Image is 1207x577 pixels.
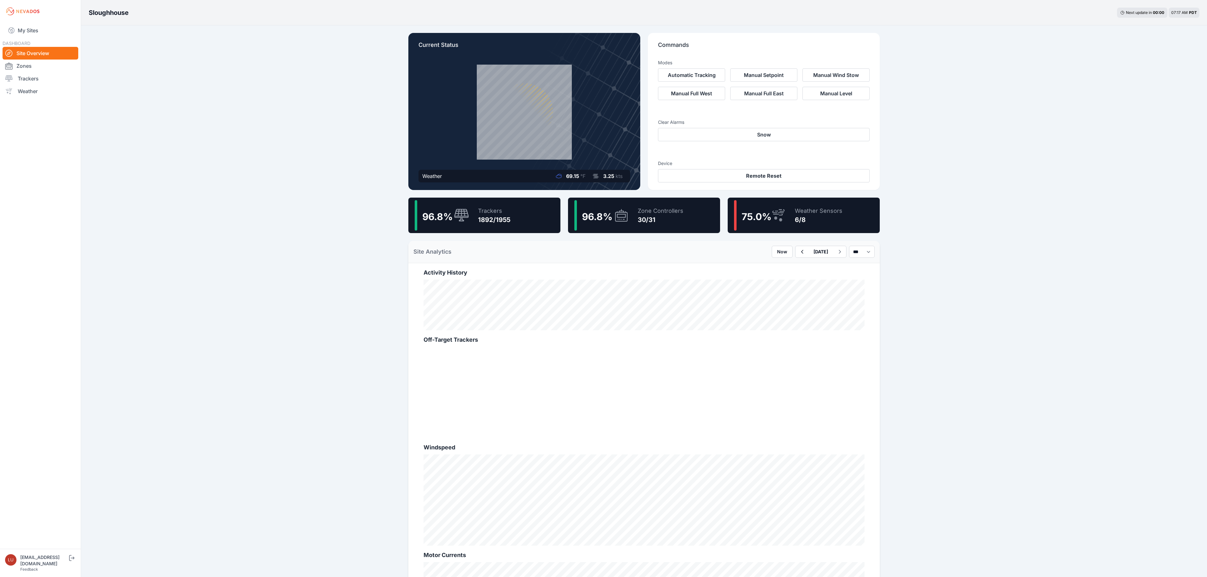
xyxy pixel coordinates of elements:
[658,119,870,125] h3: Clear Alarms
[582,211,612,222] span: 96.8 %
[424,551,865,560] h2: Motor Currents
[728,198,880,233] a: 75.0%Weather Sensors6/8
[413,247,451,256] h2: Site Analytics
[3,41,30,46] span: DASHBOARD
[795,206,842,215] div: Weather Sensors
[566,173,579,179] span: 69.15
[772,246,793,258] button: Now
[408,198,560,233] a: 96.8%Trackers1892/1955
[742,211,771,222] span: 75.0 %
[478,215,510,224] div: 1892/1955
[3,85,78,98] a: Weather
[3,23,78,38] a: My Sites
[478,206,510,215] div: Trackers
[20,554,68,567] div: [EMAIL_ADDRESS][DOMAIN_NAME]
[638,206,683,215] div: Zone Controllers
[658,68,725,82] button: Automatic Tracking
[1153,10,1164,15] div: 00 : 00
[424,268,865,277] h2: Activity History
[1189,10,1197,15] span: PDT
[795,215,842,224] div: 6/8
[658,169,870,182] button: Remote Reset
[658,128,870,141] button: Snow
[20,567,38,572] a: Feedback
[802,68,870,82] button: Manual Wind Stow
[658,60,672,66] h3: Modes
[580,173,585,179] span: °F
[5,6,41,16] img: Nevados
[422,211,453,222] span: 96.8 %
[422,172,442,180] div: Weather
[1126,10,1152,15] span: Next update in
[658,160,870,167] h3: Device
[1171,10,1188,15] span: 07:17 AM
[418,41,630,54] p: Current Status
[658,87,725,100] button: Manual Full West
[89,4,129,21] nav: Breadcrumb
[730,68,797,82] button: Manual Setpoint
[424,335,865,344] h2: Off-Target Trackers
[424,443,865,452] h2: Windspeed
[808,246,833,257] button: [DATE]
[5,554,16,566] img: luke.beaumont@nevados.solar
[3,60,78,72] a: Zones
[616,173,623,179] span: kts
[568,198,720,233] a: 96.8%Zone Controllers30/31
[658,41,870,54] p: Commands
[89,8,129,17] h3: Sloughhouse
[802,87,870,100] button: Manual Level
[603,173,614,179] span: 3.25
[3,72,78,85] a: Trackers
[3,47,78,60] a: Site Overview
[730,87,797,100] button: Manual Full East
[638,215,683,224] div: 30/31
